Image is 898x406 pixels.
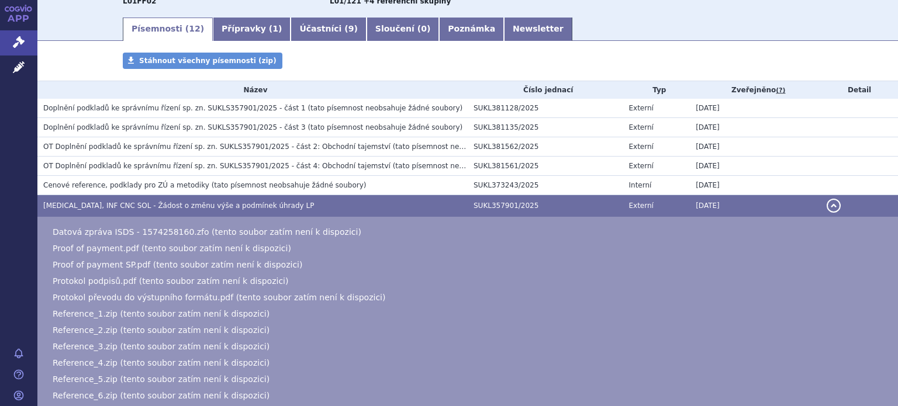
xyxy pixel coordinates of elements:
[690,118,821,137] td: [DATE]
[272,24,278,33] span: 1
[189,24,200,33] span: 12
[468,137,623,157] td: SUKL381562/2025
[393,162,548,170] span: (tato písemnost neobsahuje žádné soubory)
[468,99,623,118] td: SUKL381128/2025
[468,118,623,137] td: SUKL381135/2025
[690,137,821,157] td: [DATE]
[212,181,367,189] span: (tato písemnost neobsahuje žádné soubory)
[690,99,821,118] td: [DATE]
[53,293,385,302] span: Protokol převodu do výstupního formátu.pdf (tento soubor zatím není k dispozici)
[628,202,653,210] span: Externí
[628,162,653,170] span: Externí
[439,18,504,41] a: Poznámka
[53,276,288,286] span: Protokol podpisů.pdf (tento soubor zatím není k dispozici)
[308,123,462,131] span: (tato písemnost neobsahuje žádné soubory)
[628,104,653,112] span: Externí
[43,104,306,112] span: Doplnění podkladů ke správnímu řízení sp. zn. SUKLS357901/2025 - část 1
[468,157,623,176] td: SUKL381561/2025
[628,143,653,151] span: Externí
[690,81,821,99] th: Zveřejněno
[291,18,366,41] a: Účastníci (9)
[53,342,270,351] span: Reference_3.zip (tento soubor zatím není k dispozici)
[690,176,821,195] td: [DATE]
[53,227,361,237] span: Datová zpráva ISDS - 1574258160.zfo (tento soubor zatím není k dispozici)
[53,325,270,335] span: Reference_2.zip (tento soubor zatím není k dispozici)
[123,18,213,41] a: Písemnosti (12)
[776,86,785,95] abbr: (?)
[43,143,391,151] span: OT Doplnění podkladů ke správnímu řízení sp. zn. SUKLS357901/2025 - část 2: Obchodní tajemství
[504,18,572,41] a: Newsletter
[43,181,209,189] span: Cenové reference, podklady pro ZÚ a metodiky
[37,81,468,99] th: Název
[690,157,821,176] td: [DATE]
[43,123,306,131] span: Doplnění podkladů ke správnímu řízení sp. zn. SUKLS357901/2025 - část 3
[623,81,690,99] th: Typ
[53,358,270,367] span: Reference_4.zip (tento soubor zatím není k dispozici)
[53,374,270,384] span: Reference_5.zip (tento soubor zatím není k dispozici)
[393,143,548,151] span: (tato písemnost neobsahuje žádné soubory)
[53,260,302,269] span: Proof of payment SP.pdf (tento soubor zatím není k dispozici)
[53,391,270,400] span: Reference_6.zip (tento soubor zatím není k dispozici)
[690,195,821,217] td: [DATE]
[468,81,623,99] th: Číslo jednací
[367,18,439,41] a: Sloučení (0)
[348,24,354,33] span: 9
[213,18,291,41] a: Přípravky (1)
[628,181,651,189] span: Interní
[827,199,841,213] button: detail
[628,123,653,131] span: Externí
[43,202,314,210] span: KEYTRUDA, INF CNC SOL - Žádost o změnu výše a podmínek úhrady LP
[421,24,427,33] span: 0
[43,162,391,170] span: OT Doplnění podkladů ke správnímu řízení sp. zn. SUKLS357901/2025 - část 4: Obchodní tajemství
[139,57,277,65] span: Stáhnout všechny písemnosti (zip)
[53,244,291,253] span: Proof of payment.pdf (tento soubor zatím není k dispozici)
[821,81,898,99] th: Detail
[468,195,623,217] td: SUKL357901/2025
[468,176,623,195] td: SUKL373243/2025
[123,53,282,69] a: Stáhnout všechny písemnosti (zip)
[53,309,270,318] span: Reference_1.zip (tento soubor zatím není k dispozici)
[308,104,462,112] span: (tato písemnost neobsahuje žádné soubory)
